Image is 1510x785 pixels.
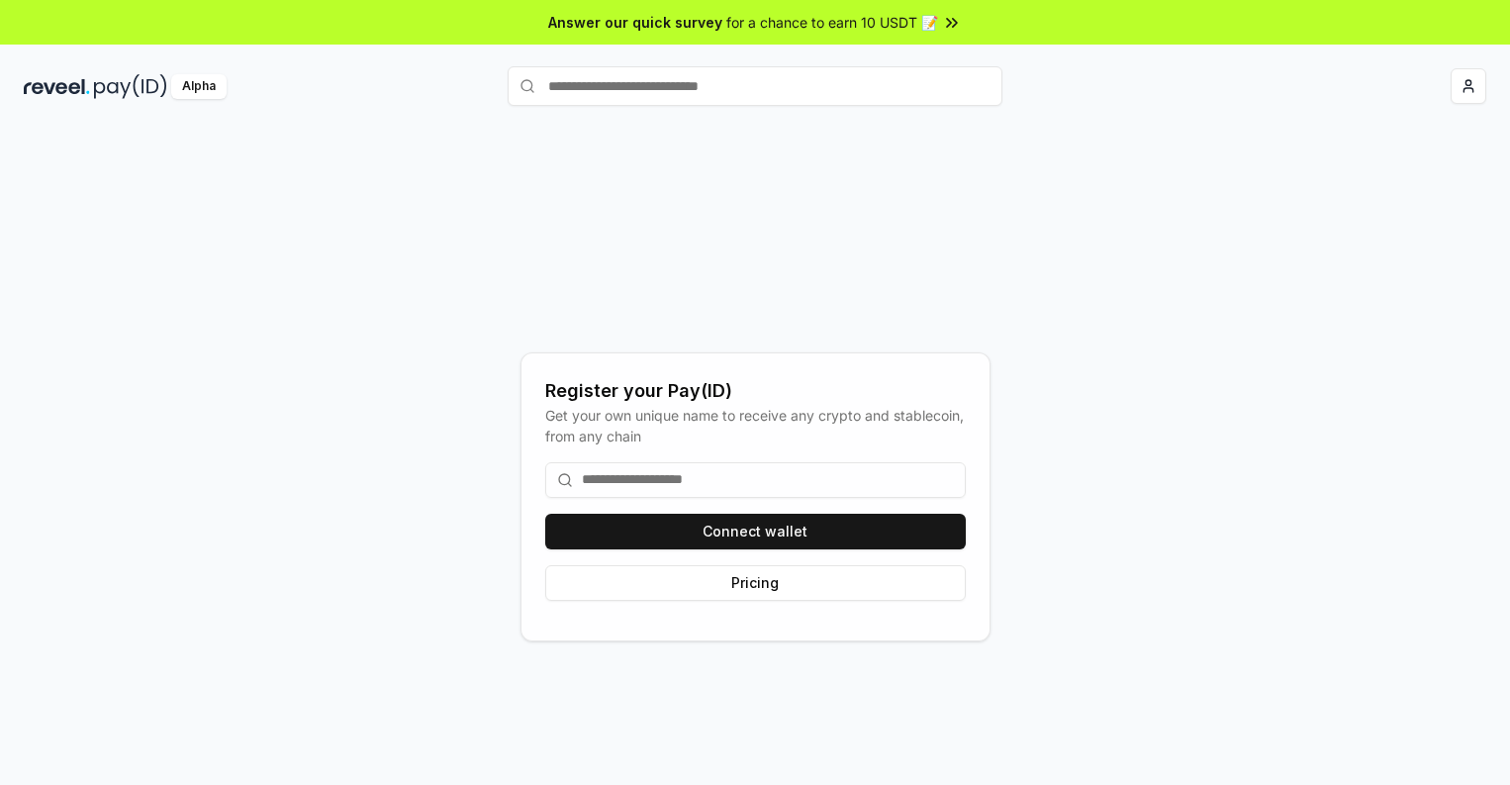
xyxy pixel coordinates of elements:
img: reveel_dark [24,74,90,99]
span: for a chance to earn 10 USDT 📝 [726,12,938,33]
div: Register your Pay(ID) [545,377,966,405]
div: Get your own unique name to receive any crypto and stablecoin, from any chain [545,405,966,446]
button: Connect wallet [545,514,966,549]
img: pay_id [94,74,167,99]
span: Answer our quick survey [548,12,722,33]
div: Alpha [171,74,227,99]
button: Pricing [545,565,966,601]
